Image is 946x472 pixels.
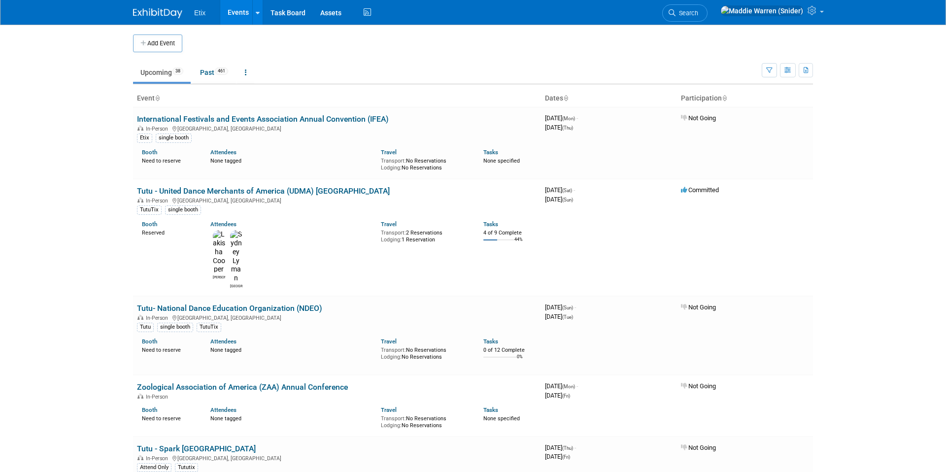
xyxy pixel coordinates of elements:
[210,338,236,345] a: Attendees
[483,230,537,236] div: 4 of 9 Complete
[681,303,716,311] span: Not Going
[483,158,520,164] span: None specified
[676,9,698,17] span: Search
[381,228,469,243] div: 2 Reservations 1 Reservation
[381,156,469,171] div: No Reservations No Reservations
[681,382,716,390] span: Not Going
[146,394,171,400] span: In-Person
[562,116,575,121] span: (Mon)
[381,149,397,156] a: Travel
[381,230,406,236] span: Transport:
[483,149,498,156] a: Tasks
[165,205,201,214] div: single booth
[514,237,523,250] td: 44%
[574,186,575,194] span: -
[137,323,154,332] div: Tutu
[483,415,520,422] span: None specified
[197,323,221,332] div: TutuTix
[381,165,402,171] span: Lodging:
[210,413,374,422] div: None tagged
[483,406,498,413] a: Tasks
[142,156,196,165] div: Need to reserve
[381,158,406,164] span: Transport:
[157,323,193,332] div: single booth
[677,90,813,107] th: Participation
[137,198,143,202] img: In-Person Event
[137,444,256,453] a: Tutu - Spark [GEOGRAPHIC_DATA]
[381,345,469,360] div: No Reservations No Reservations
[175,463,198,472] div: Tututix
[213,274,225,280] div: Lakisha Cooper
[137,134,152,142] div: Etix
[156,134,192,142] div: single booth
[142,406,157,413] a: Booth
[142,228,196,236] div: Reserved
[562,197,573,202] span: (Sun)
[662,4,708,22] a: Search
[681,444,716,451] span: Not Going
[574,303,576,311] span: -
[562,188,572,193] span: (Sat)
[517,354,523,368] td: 0%
[230,283,242,289] div: Sydney Lyman
[381,406,397,413] a: Travel
[210,149,236,156] a: Attendees
[142,149,157,156] a: Booth
[142,338,157,345] a: Booth
[137,114,389,124] a: International Festivals and Events Association Annual Convention (IFEA)
[142,413,196,422] div: Need to reserve
[210,156,374,165] div: None tagged
[155,94,160,102] a: Sort by Event Name
[193,63,236,82] a: Past461
[541,90,677,107] th: Dates
[133,90,541,107] th: Event
[562,445,573,451] span: (Thu)
[483,347,537,354] div: 0 of 12 Complete
[137,205,162,214] div: TutuTix
[137,126,143,131] img: In-Person Event
[545,124,573,131] span: [DATE]
[381,221,397,228] a: Travel
[146,198,171,204] span: In-Person
[562,454,570,460] span: (Fri)
[137,315,143,320] img: In-Person Event
[215,67,228,75] span: 461
[483,221,498,228] a: Tasks
[210,221,236,228] a: Attendees
[137,394,143,399] img: In-Person Event
[545,114,578,122] span: [DATE]
[545,313,573,320] span: [DATE]
[210,345,374,354] div: None tagged
[137,186,390,196] a: Tutu - United Dance Merchants of America (UDMA) [GEOGRAPHIC_DATA]
[576,114,578,122] span: -
[562,314,573,320] span: (Tue)
[381,415,406,422] span: Transport:
[563,94,568,102] a: Sort by Start Date
[137,454,537,462] div: [GEOGRAPHIC_DATA], [GEOGRAPHIC_DATA]
[381,413,469,429] div: No Reservations No Reservations
[142,345,196,354] div: Need to reserve
[562,384,575,389] span: (Mon)
[545,186,575,194] span: [DATE]
[381,422,402,429] span: Lodging:
[681,114,716,122] span: Not Going
[545,382,578,390] span: [DATE]
[137,313,537,321] div: [GEOGRAPHIC_DATA], [GEOGRAPHIC_DATA]
[137,303,322,313] a: Tutu- National Dance Education Organization (NDEO)
[230,230,242,283] img: Sydney Lyman
[562,125,573,131] span: (Thu)
[381,338,397,345] a: Travel
[381,236,402,243] span: Lodging:
[213,230,225,274] img: Lakisha Cooper
[381,347,406,353] span: Transport:
[681,186,719,194] span: Committed
[545,453,570,460] span: [DATE]
[146,126,171,132] span: In-Person
[172,67,183,75] span: 38
[133,63,191,82] a: Upcoming38
[137,382,348,392] a: Zoological Association of America (ZAA) Annual Conference
[545,303,576,311] span: [DATE]
[545,196,573,203] span: [DATE]
[142,221,157,228] a: Booth
[146,455,171,462] span: In-Person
